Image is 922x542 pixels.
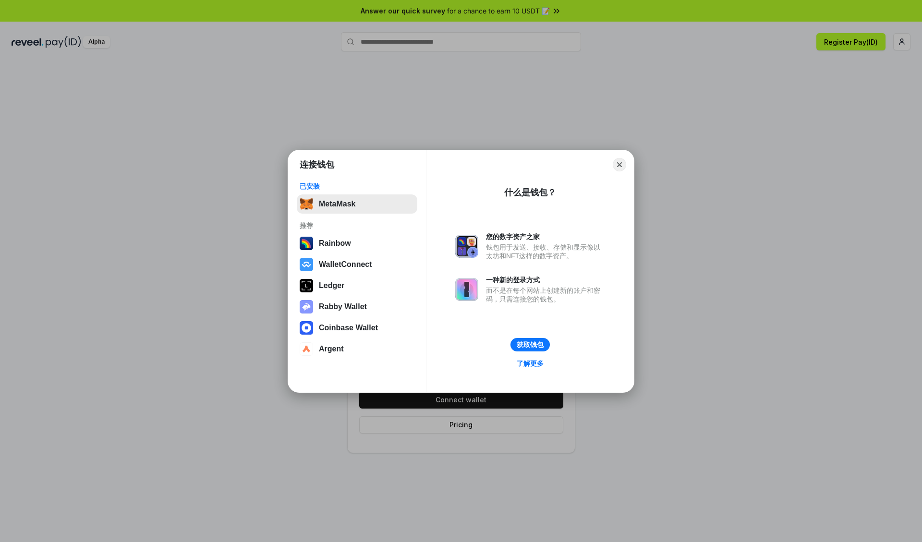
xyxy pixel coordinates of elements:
[517,359,544,368] div: 了解更多
[297,297,417,316] button: Rabby Wallet
[300,237,313,250] img: svg+xml,%3Csvg%20width%3D%22120%22%20height%3D%22120%22%20viewBox%3D%220%200%20120%20120%22%20fil...
[297,339,417,359] button: Argent
[486,243,605,260] div: 钱包用于发送、接收、存储和显示像以太坊和NFT这样的数字资产。
[510,338,550,351] button: 获取钱包
[300,159,334,170] h1: 连接钱包
[319,281,344,290] div: Ledger
[504,187,556,198] div: 什么是钱包？
[300,221,414,230] div: 推荐
[300,279,313,292] img: svg+xml,%3Csvg%20xmlns%3D%22http%3A%2F%2Fwww.w3.org%2F2000%2Fsvg%22%20width%3D%2228%22%20height%3...
[486,276,605,284] div: 一种新的登录方式
[455,278,478,301] img: svg+xml,%3Csvg%20xmlns%3D%22http%3A%2F%2Fwww.w3.org%2F2000%2Fsvg%22%20fill%3D%22none%22%20viewBox...
[300,321,313,335] img: svg+xml,%3Csvg%20width%3D%2228%22%20height%3D%2228%22%20viewBox%3D%220%200%2028%2028%22%20fill%3D...
[297,194,417,214] button: MetaMask
[297,234,417,253] button: Rainbow
[297,276,417,295] button: Ledger
[297,318,417,337] button: Coinbase Wallet
[455,235,478,258] img: svg+xml,%3Csvg%20xmlns%3D%22http%3A%2F%2Fwww.w3.org%2F2000%2Fsvg%22%20fill%3D%22none%22%20viewBox...
[486,286,605,303] div: 而不是在每个网站上创建新的账户和密码，只需连接您的钱包。
[300,258,313,271] img: svg+xml,%3Csvg%20width%3D%2228%22%20height%3D%2228%22%20viewBox%3D%220%200%2028%2028%22%20fill%3D...
[300,182,414,191] div: 已安装
[319,302,367,311] div: Rabby Wallet
[300,342,313,356] img: svg+xml,%3Csvg%20width%3D%2228%22%20height%3D%2228%22%20viewBox%3D%220%200%2028%2028%22%20fill%3D...
[319,200,355,208] div: MetaMask
[300,300,313,313] img: svg+xml,%3Csvg%20xmlns%3D%22http%3A%2F%2Fwww.w3.org%2F2000%2Fsvg%22%20fill%3D%22none%22%20viewBox...
[319,324,378,332] div: Coinbase Wallet
[613,158,626,171] button: Close
[319,260,372,269] div: WalletConnect
[486,232,605,241] div: 您的数字资产之家
[319,239,351,248] div: Rainbow
[319,345,344,353] div: Argent
[511,357,549,370] a: 了解更多
[297,255,417,274] button: WalletConnect
[300,197,313,211] img: svg+xml,%3Csvg%20fill%3D%22none%22%20height%3D%2233%22%20viewBox%3D%220%200%2035%2033%22%20width%...
[517,340,544,349] div: 获取钱包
